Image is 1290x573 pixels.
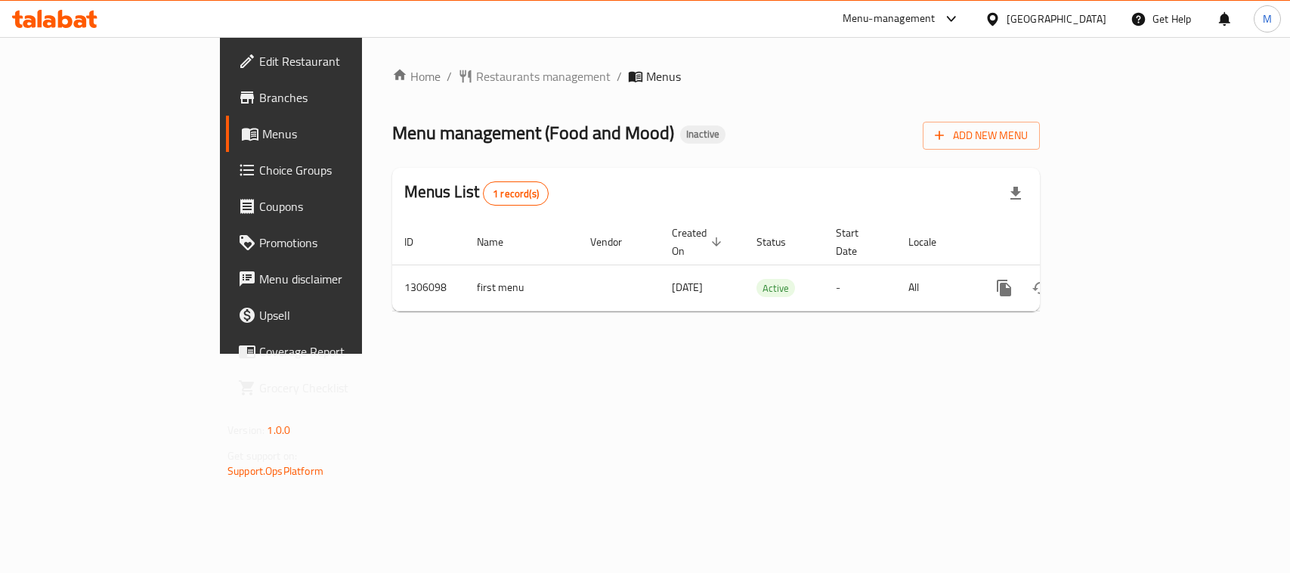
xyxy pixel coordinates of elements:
[756,280,795,297] span: Active
[226,43,435,79] a: Edit Restaurant
[896,265,974,311] td: All
[392,67,1040,85] nav: breadcrumb
[259,52,423,70] span: Edit Restaurant
[680,128,725,141] span: Inactive
[259,379,423,397] span: Grocery Checklist
[262,125,423,143] span: Menus
[756,233,806,251] span: Status
[447,67,452,85] li: /
[935,126,1028,145] span: Add New Menu
[227,446,297,466] span: Get support on:
[226,152,435,188] a: Choice Groups
[843,10,936,28] div: Menu-management
[226,225,435,261] a: Promotions
[483,181,549,206] div: Total records count
[226,297,435,333] a: Upsell
[226,188,435,225] a: Coupons
[226,261,435,297] a: Menu disclaimer
[259,197,423,215] span: Coupons
[672,224,726,260] span: Created On
[908,233,956,251] span: Locale
[1022,270,1059,306] button: Change Status
[404,181,549,206] h2: Menus List
[226,79,435,116] a: Branches
[226,333,435,370] a: Coverage Report
[226,370,435,406] a: Grocery Checklist
[259,88,423,107] span: Branches
[986,270,1022,306] button: more
[465,265,578,311] td: first menu
[672,277,703,297] span: [DATE]
[617,67,622,85] li: /
[227,420,264,440] span: Version:
[259,306,423,324] span: Upsell
[998,175,1034,212] div: Export file
[259,161,423,179] span: Choice Groups
[974,219,1143,265] th: Actions
[392,116,674,150] span: Menu management ( Food and Mood )
[226,116,435,152] a: Menus
[590,233,642,251] span: Vendor
[923,122,1040,150] button: Add New Menu
[259,342,423,361] span: Coverage Report
[836,224,878,260] span: Start Date
[259,234,423,252] span: Promotions
[267,420,290,440] span: 1.0.0
[646,67,681,85] span: Menus
[259,270,423,288] span: Menu disclaimer
[1007,11,1106,27] div: [GEOGRAPHIC_DATA]
[756,279,795,297] div: Active
[484,187,548,201] span: 1 record(s)
[476,67,611,85] span: Restaurants management
[1263,11,1272,27] span: M
[477,233,523,251] span: Name
[458,67,611,85] a: Restaurants management
[680,125,725,144] div: Inactive
[824,265,896,311] td: -
[404,233,433,251] span: ID
[227,461,323,481] a: Support.OpsPlatform
[392,219,1143,311] table: enhanced table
